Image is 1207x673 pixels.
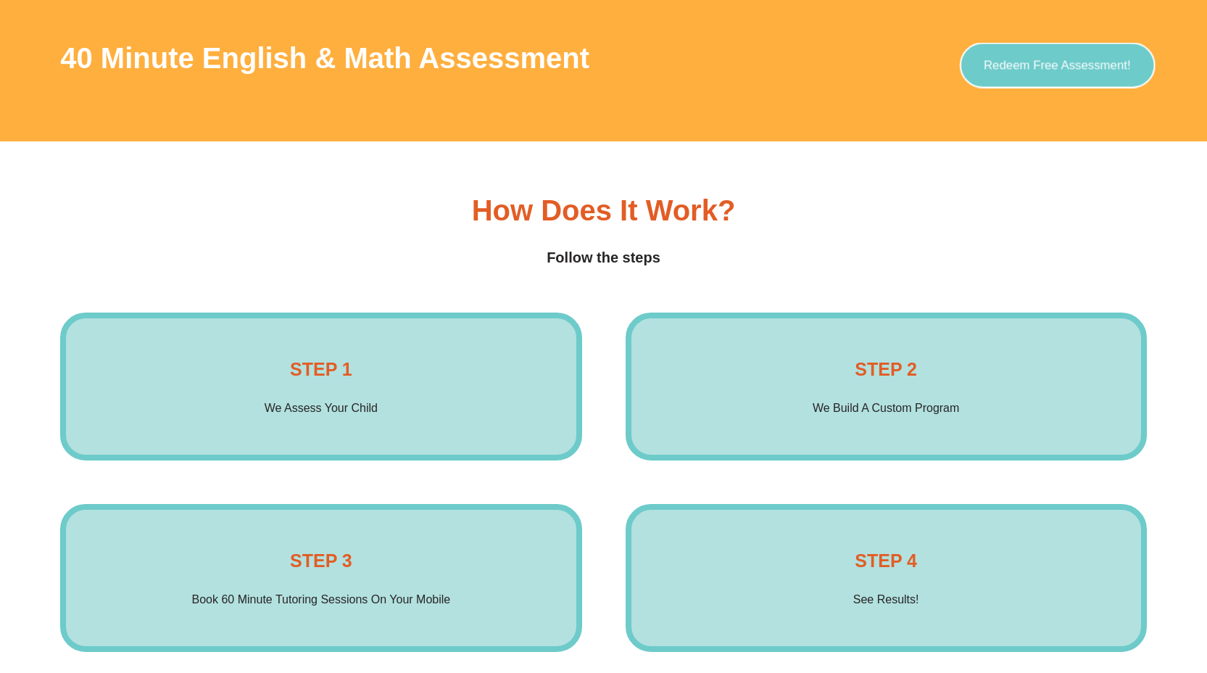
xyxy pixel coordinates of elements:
[472,196,736,225] h3: How Does it Work?
[855,355,917,384] h4: STEP 2
[192,590,451,610] p: Book 60 Minute Tutoring Sessions On Your Mobile
[265,398,378,418] p: We Assess Your Child
[984,59,1131,72] span: Redeem Free Assessment!
[1135,603,1207,673] iframe: Chat Widget
[813,398,959,418] p: We Build A Custom Program
[855,546,917,575] h4: STEP 4
[290,355,352,384] h4: STEP 1
[60,247,1147,269] h4: Follow the steps
[60,44,793,73] h3: 40 Minute English & Math Assessment
[290,546,352,575] h4: STEP 3
[960,43,1156,88] a: Redeem Free Assessment!
[853,590,919,610] p: See Results!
